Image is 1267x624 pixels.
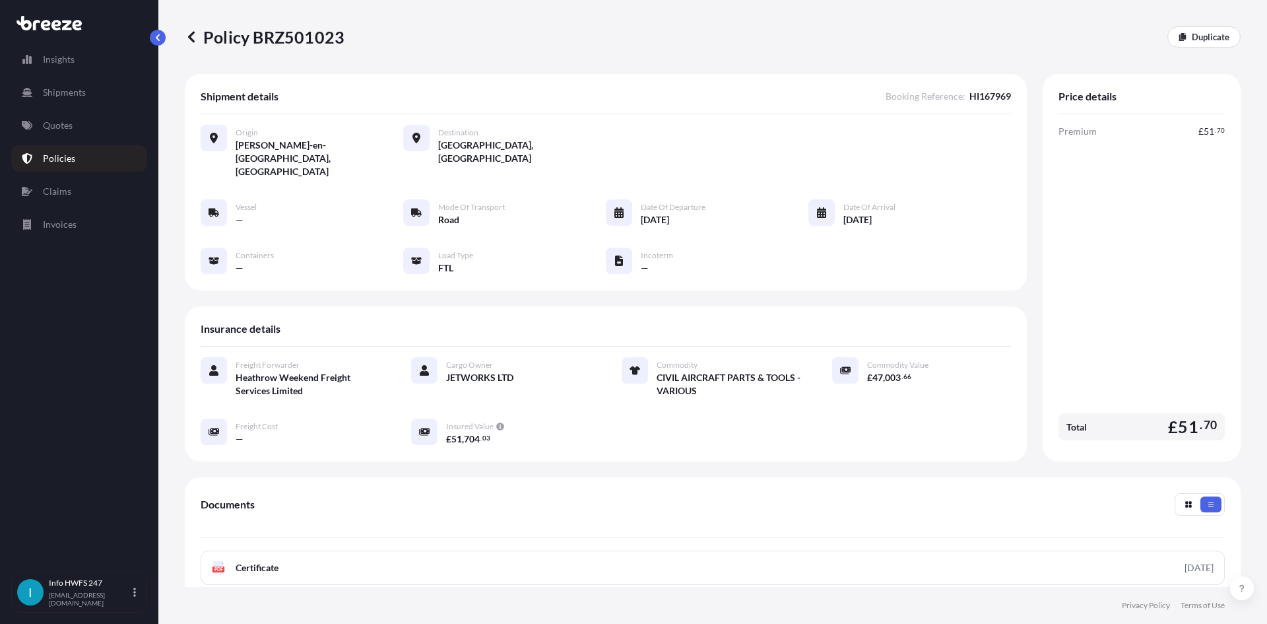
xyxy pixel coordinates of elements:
span: HI167969 [969,90,1011,103]
span: JETWORKS LTD [446,371,513,384]
a: Insights [11,46,147,73]
span: 47 [872,373,883,382]
span: Shipment details [201,90,278,103]
span: 704 [464,434,480,444]
a: Shipments [11,79,147,106]
span: Premium [1058,125,1097,138]
span: Freight Forwarder [236,360,300,370]
span: Incoterm [641,250,673,261]
span: 51 [451,434,462,444]
span: Vessel [236,202,257,213]
span: Load Type [438,250,473,261]
span: CIVIL AIRCRAFT PARTS & TOOLS - VARIOUS [657,371,800,398]
span: [DATE] [641,213,669,226]
span: Cargo Owner [446,360,493,370]
span: [GEOGRAPHIC_DATA], [GEOGRAPHIC_DATA] [438,139,606,165]
span: £ [867,373,872,382]
span: [PERSON_NAME]-en-[GEOGRAPHIC_DATA], [GEOGRAPHIC_DATA] [236,139,403,178]
a: Terms of Use [1181,600,1225,611]
span: Insurance details [201,322,280,335]
span: 003 [885,373,901,382]
span: 70 [1217,128,1225,133]
span: . [480,436,482,440]
a: Claims [11,178,147,205]
span: Heathrow Weekend Freight Services Limited [236,371,379,398]
span: . [901,374,903,379]
text: PDF [214,567,223,572]
span: [DATE] [843,213,872,226]
span: Price details [1058,90,1117,103]
span: 66 [903,374,911,379]
span: Date of Arrival [843,202,895,213]
span: Documents [201,498,255,511]
span: Certificate [236,561,278,574]
span: £ [1168,419,1178,435]
p: Shipments [43,86,86,99]
p: Duplicate [1192,30,1229,44]
a: Duplicate [1167,26,1241,48]
span: . [1215,128,1216,133]
span: — [641,261,649,275]
a: Invoices [11,211,147,238]
span: — [236,261,244,275]
span: — [236,433,244,446]
span: Date of Departure [641,202,705,213]
span: Freight Cost [236,421,278,432]
span: — [236,213,244,226]
span: £ [1198,127,1204,136]
span: 03 [482,436,490,440]
span: Commodity Value [867,360,928,370]
p: Insights [43,53,75,66]
a: Privacy Policy [1122,600,1170,611]
span: Mode of Transport [438,202,505,213]
span: , [462,434,464,444]
span: FTL [438,261,453,275]
span: 70 [1204,421,1217,429]
span: Insured Value [446,421,494,432]
a: PDFCertificate[DATE] [201,551,1225,585]
span: £ [446,434,451,444]
span: I [28,586,32,599]
span: . [1200,421,1202,429]
span: Containers [236,250,274,261]
p: Invoices [43,218,77,231]
p: Claims [43,185,71,198]
span: Booking Reference : [886,90,965,103]
a: Quotes [11,112,147,139]
span: Total [1066,421,1087,434]
span: Destination [438,127,478,138]
a: Policies [11,145,147,172]
div: [DATE] [1185,561,1214,574]
p: Policies [43,152,75,165]
span: Commodity [657,360,698,370]
span: 51 [1204,127,1214,136]
p: Info HWFS 247 [49,578,131,588]
p: Policy BRZ501023 [185,26,344,48]
p: [EMAIL_ADDRESS][DOMAIN_NAME] [49,591,131,607]
span: , [883,373,885,382]
span: Origin [236,127,258,138]
span: Road [438,213,459,226]
p: Quotes [43,119,73,132]
span: 51 [1178,419,1198,435]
